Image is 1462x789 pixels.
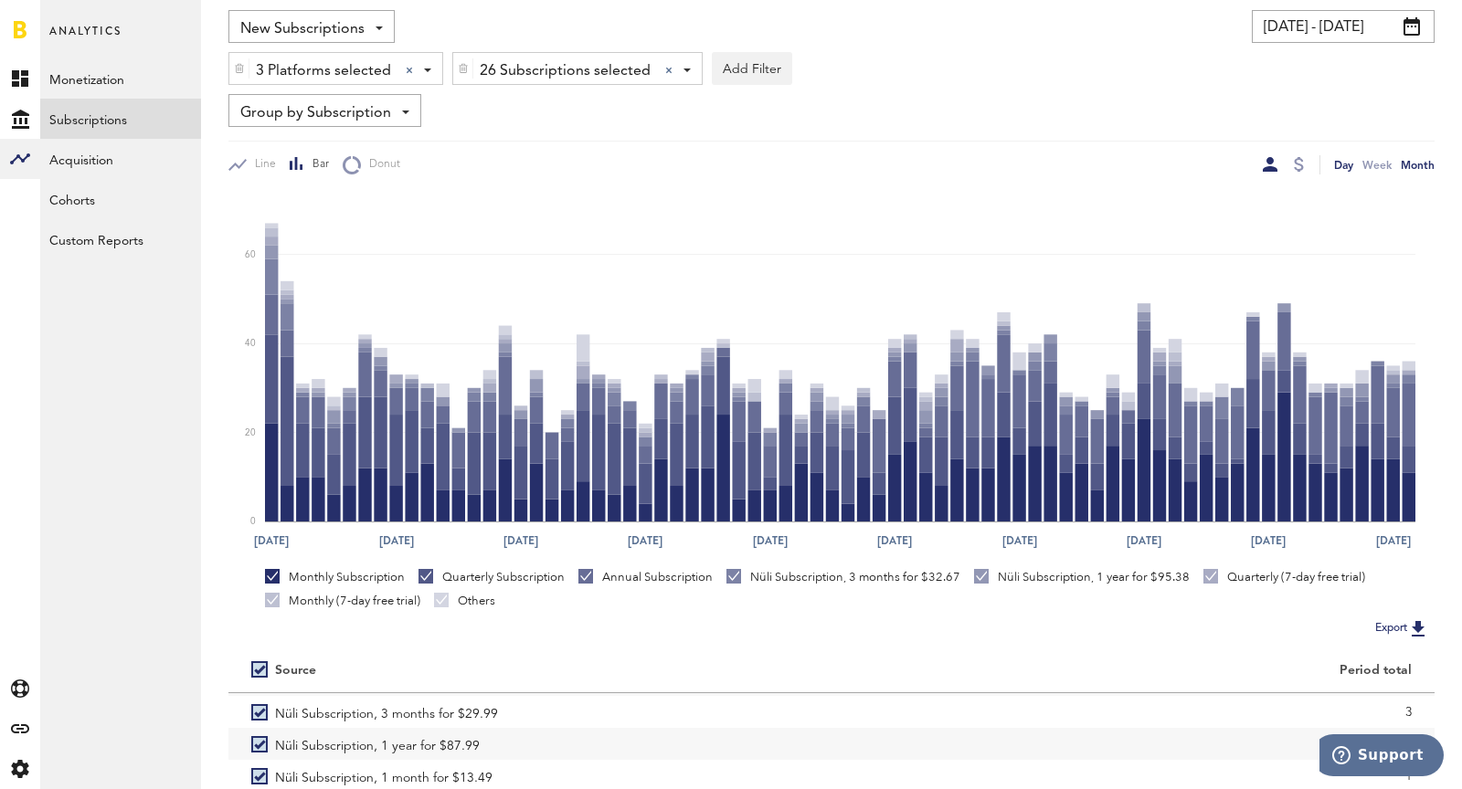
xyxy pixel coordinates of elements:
div: Week [1362,155,1392,174]
span: Analytics [49,20,122,58]
div: Month [1401,155,1435,174]
iframe: Opens a widget where you can find more information [1319,734,1444,780]
div: Clear [406,67,413,74]
a: Custom Reports [40,219,201,259]
div: Nüli Subscription, 3 months for $32.67 [726,569,960,585]
text: [DATE] [1251,532,1286,549]
img: trash_awesome_blue.svg [234,62,245,75]
button: Add Filter [712,52,792,85]
span: Bar [304,157,329,173]
img: Export [1407,617,1429,639]
span: Donut [361,157,400,173]
div: Source [275,663,316,679]
div: Clear [665,67,673,74]
div: 3 [854,699,1412,726]
div: Day [1334,155,1353,174]
text: 40 [245,339,256,348]
span: New Subscriptions [240,14,365,45]
div: Others [434,593,495,609]
span: Nüli Subscription, 1 year for $87.99 [275,728,480,760]
text: [DATE] [1376,532,1411,549]
a: Acquisition [40,139,201,179]
div: Quarterly Subscription [418,569,565,585]
text: [DATE] [1127,532,1161,549]
div: Annual Subscription [578,569,713,585]
div: Period total [854,663,1412,679]
a: Subscriptions [40,99,201,139]
img: trash_awesome_blue.svg [458,62,469,75]
text: [DATE] [379,532,414,549]
a: Cohorts [40,179,201,219]
text: [DATE] [1002,532,1037,549]
div: Monthly Subscription [265,569,405,585]
text: 0 [250,517,256,526]
div: Monthly (7-day free trial) [265,593,420,609]
div: Quarterly (7-day free trial) [1203,569,1365,585]
button: Export [1370,616,1435,640]
text: [DATE] [254,532,289,549]
text: [DATE] [753,532,788,549]
span: Nüli Subscription, 3 months for $29.99 [275,696,498,728]
span: Group by Subscription [240,98,391,129]
text: [DATE] [628,532,662,549]
a: Monetization [40,58,201,99]
div: 2 [854,731,1412,758]
div: Nüli Subscription, 1 year for $95.38 [974,569,1190,585]
text: [DATE] [877,532,912,549]
text: 20 [245,428,256,437]
text: [DATE] [503,532,538,549]
div: Delete [453,53,473,84]
span: Line [247,157,276,173]
div: Delete [229,53,249,84]
span: 3 Platforms selected [256,56,391,87]
text: 60 [245,250,256,259]
span: 26 Subscriptions selected [480,56,651,87]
